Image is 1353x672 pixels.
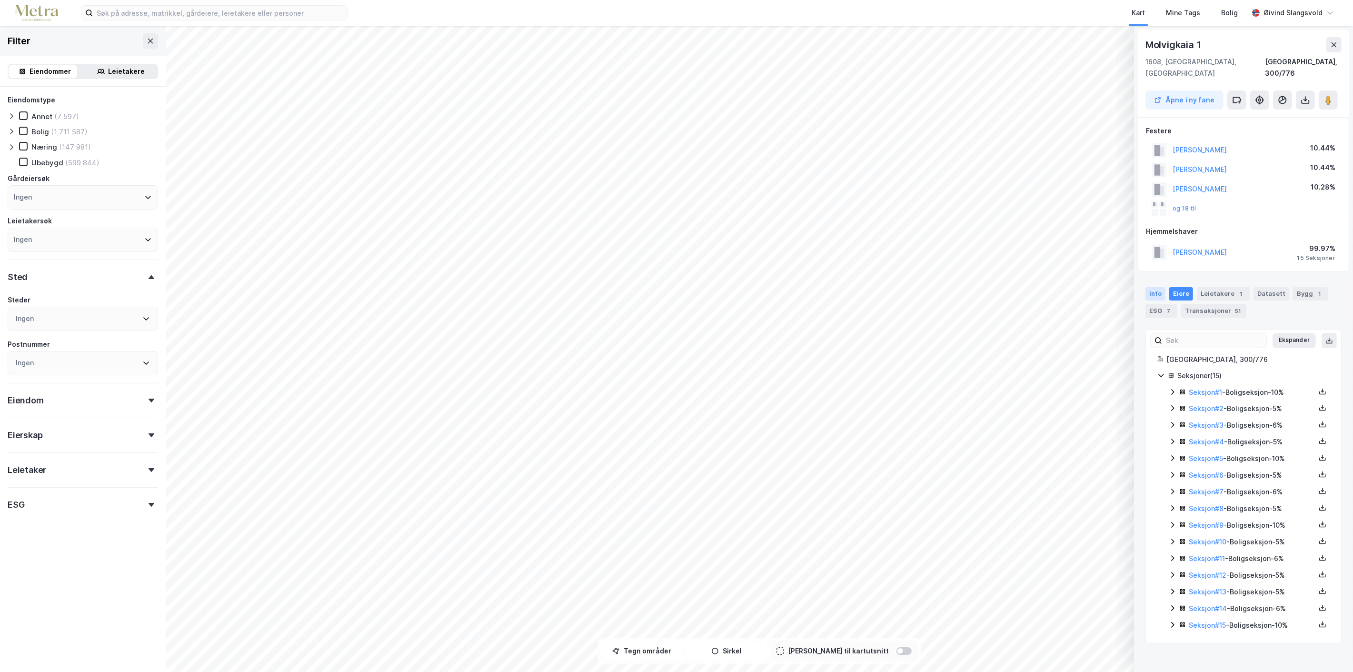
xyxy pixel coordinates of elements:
[16,313,34,324] div: Ingen
[1145,287,1165,301] div: Info
[1189,603,1315,614] div: - Boligseksjon - 6%
[1254,287,1289,301] div: Datasett
[1221,7,1238,19] div: Bolig
[1315,289,1324,299] div: 1
[31,112,52,121] div: Annet
[8,271,28,283] div: Sted
[1311,181,1335,193] div: 10.28%
[1189,453,1315,464] div: - Boligseksjon - 10%
[8,499,24,511] div: ESG
[1189,538,1226,546] a: Seksjon#10
[1189,620,1315,631] div: - Boligseksjon - 10%
[1310,142,1335,154] div: 10.44%
[51,127,88,136] div: (1 711 587)
[1145,37,1203,52] div: Molvigkaia 1
[1145,304,1177,318] div: ESG
[1189,420,1315,431] div: - Boligseksjon - 6%
[1305,626,1353,672] iframe: Chat Widget
[15,5,58,21] img: metra-logo.256734c3b2bbffee19d4.png
[1189,486,1315,498] div: - Boligseksjon - 6%
[8,215,52,227] div: Leietakersøk
[1297,243,1335,254] div: 99.97%
[788,645,889,657] div: [PERSON_NAME] til kartutsnitt
[1265,56,1342,79] div: [GEOGRAPHIC_DATA], 300/776
[93,6,347,20] input: Søk på adresse, matrikkel, gårdeiere, leietakere eller personer
[1181,304,1246,318] div: Transaksjoner
[1162,333,1266,348] input: Søk
[1297,254,1335,262] div: 15 Seksjoner
[31,127,49,136] div: Bolig
[14,191,32,203] div: Ingen
[1132,7,1145,19] div: Kart
[31,142,57,151] div: Næring
[1169,287,1193,301] div: Eiere
[1146,226,1341,237] div: Hjemmelshaver
[1189,586,1315,598] div: - Boligseksjon - 5%
[1189,503,1315,514] div: - Boligseksjon - 5%
[1305,626,1353,672] div: Kontrollprogram for chat
[54,112,79,121] div: (7 597)
[1145,90,1224,110] button: Åpne i ny fane
[8,339,50,350] div: Postnummer
[1310,162,1335,173] div: 10.44%
[1189,504,1224,512] a: Seksjon#8
[1189,621,1226,629] a: Seksjon#15
[1189,404,1224,412] a: Seksjon#2
[1263,7,1323,19] div: Øivind Slangsvold
[1189,388,1222,396] a: Seksjon#1
[1177,370,1330,381] div: Seksjoner ( 15 )
[1145,56,1265,79] div: 1608, [GEOGRAPHIC_DATA], [GEOGRAPHIC_DATA]
[1189,436,1315,448] div: - Boligseksjon - 5%
[1166,7,1200,19] div: Mine Tags
[1236,289,1246,299] div: 1
[1189,403,1315,414] div: - Boligseksjon - 5%
[8,430,42,441] div: Eierskap
[1189,520,1315,531] div: - Boligseksjon - 10%
[1189,571,1226,579] a: Seksjon#12
[65,158,99,167] div: (599 844)
[31,158,63,167] div: Ubebygd
[1233,306,1243,316] div: 51
[686,642,767,661] button: Sirkel
[30,66,71,77] div: Eiendommer
[1146,125,1341,137] div: Festere
[1293,287,1328,301] div: Bygg
[1189,387,1315,398] div: - Boligseksjon - 10%
[1189,488,1224,496] a: Seksjon#7
[1189,554,1225,562] a: Seksjon#11
[109,66,145,77] div: Leietakere
[8,395,44,406] div: Eiendom
[1166,354,1330,365] div: [GEOGRAPHIC_DATA], 300/776
[16,357,34,369] div: Ingen
[1189,438,1224,446] a: Seksjon#4
[1189,588,1226,596] a: Seksjon#13
[1189,553,1315,564] div: - Boligseksjon - 6%
[14,234,32,245] div: Ingen
[1189,470,1315,481] div: - Boligseksjon - 5%
[1189,421,1224,429] a: Seksjon#3
[1273,333,1316,348] button: Ekspander
[8,464,46,476] div: Leietaker
[59,142,91,151] div: (147 981)
[1189,604,1227,612] a: Seksjon#14
[8,173,50,184] div: Gårdeiersøk
[1189,471,1224,479] a: Seksjon#6
[1197,287,1250,301] div: Leietakere
[1189,536,1315,548] div: - Boligseksjon - 5%
[8,94,55,106] div: Eiendomstype
[8,33,30,49] div: Filter
[1164,306,1174,316] div: 7
[8,294,30,306] div: Steder
[1189,454,1223,462] a: Seksjon#5
[1189,521,1224,529] a: Seksjon#9
[1189,570,1315,581] div: - Boligseksjon - 5%
[601,642,682,661] button: Tegn områder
